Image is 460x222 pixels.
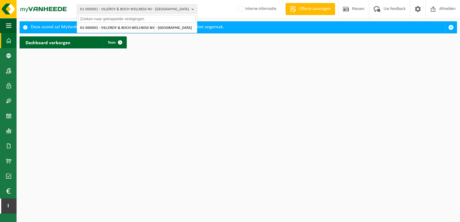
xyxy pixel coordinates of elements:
[80,5,189,14] span: 01-000001 - VILLEROY & BOCH WELLNESS NV - [GEOGRAPHIC_DATA]
[78,15,196,23] input: Zoeken naar gekoppelde vestigingen
[6,199,11,214] span: I
[108,41,116,45] span: Toon
[103,36,126,48] a: Toon
[285,3,335,15] a: Offerte aanvragen
[298,6,332,12] span: Offerte aanvragen
[31,22,445,33] div: Deze avond zal MyVanheede van 18u tot 21u niet bereikbaar zijn. Onze excuses voor het ongemak.
[20,36,76,48] h2: Dashboard verborgen
[80,26,192,30] strong: 01-000001 - VILLEROY & BOCH WELLNESS NV - [GEOGRAPHIC_DATA]
[237,5,276,14] label: Interne informatie
[77,5,197,14] button: 01-000001 - VILLEROY & BOCH WELLNESS NV - [GEOGRAPHIC_DATA]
